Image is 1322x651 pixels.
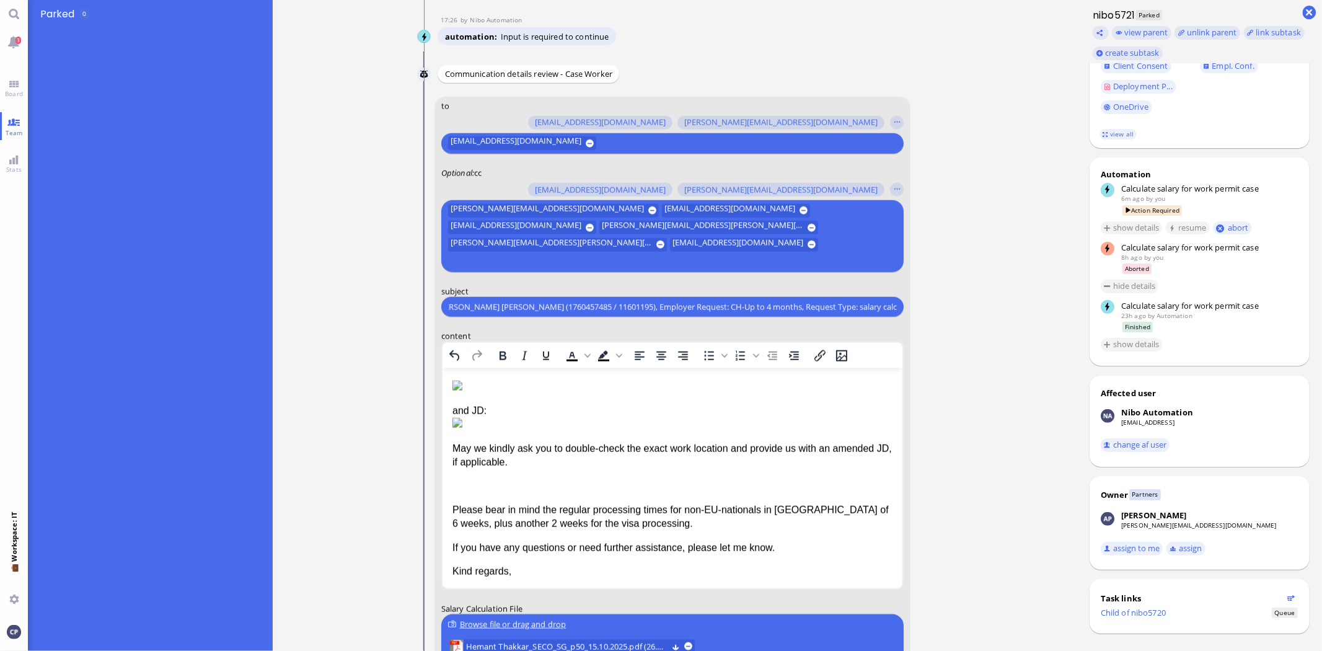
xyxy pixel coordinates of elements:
[448,618,897,631] div: Browse file or drag and drop
[10,135,450,163] p: Please bear in mind the regular processing times for non-EU-nationals in [GEOGRAPHIC_DATA] of 6 w...
[3,165,25,174] span: Stats
[535,185,666,195] span: [EMAIL_ADDRESS][DOMAIN_NAME]
[684,118,878,128] span: [PERSON_NAME][EMAIL_ADDRESS][DOMAIN_NAME]
[1121,407,1193,418] div: Nibo Automation
[677,116,884,130] button: [PERSON_NAME][EMAIL_ADDRESS][DOMAIN_NAME]
[562,347,593,365] div: Text color Black
[418,30,431,44] img: Nibo Automation
[809,347,831,365] button: Insert/edit link
[1101,387,1157,399] div: Affected user
[1256,27,1302,38] span: link subtask
[1121,311,1146,320] span: 23h ago
[600,221,819,234] button: [PERSON_NAME][EMAIL_ADDRESS][PERSON_NAME][DOMAIN_NAME]
[1122,322,1153,332] span: Finished
[672,347,694,365] button: Align right
[1153,253,1164,262] span: claudia.plueer@bluelakelegal.com
[1112,26,1171,40] button: view parent
[40,7,79,21] span: Parked
[831,347,852,365] button: Insert/edit image
[783,347,804,365] button: Increase indent
[762,347,783,365] button: Decrease indent
[445,31,501,42] span: automation
[1122,263,1152,274] span: Aborted
[15,37,21,44] span: 3
[9,562,19,590] span: 💼 Workspace: IT
[1148,311,1155,320] span: by
[1174,26,1240,40] button: unlink parent
[1121,510,1187,521] div: [PERSON_NAME]
[664,204,795,218] span: [EMAIL_ADDRESS][DOMAIN_NAME]
[501,31,609,42] span: Input is required to continue
[1166,221,1210,235] button: resume
[10,74,450,102] p: May we kindly ask you to double-check the exact work location and provide us with an amended JD, ...
[672,238,803,252] span: [EMAIL_ADDRESS][DOMAIN_NAME]
[730,347,761,365] div: Numbered list
[441,286,469,297] span: subject
[448,136,596,150] button: [EMAIL_ADDRESS][DOMAIN_NAME]
[1212,60,1254,71] span: Empl. Conf.
[2,89,26,98] span: Board
[1200,60,1258,73] a: Empl. Conf.
[1121,183,1298,194] div: Calculate salary for work permit case
[528,183,672,197] button: [EMAIL_ADDRESS][DOMAIN_NAME]
[671,238,819,252] button: [EMAIL_ADDRESS][DOMAIN_NAME]
[1129,489,1161,500] span: Partners
[1101,60,1171,73] a: Client Consent
[10,197,450,210] p: Kind regards,
[492,347,513,365] button: Bold
[1101,100,1152,114] a: OneDrive
[1101,489,1129,500] div: Owner
[441,330,471,342] span: content
[10,173,450,187] p: If you have any questions or need further assistance, please let me know.
[448,221,596,234] button: [EMAIL_ADDRESS][DOMAIN_NAME]
[1100,129,1136,139] a: view all
[448,238,667,252] button: [PERSON_NAME][EMAIL_ADDRESS][PERSON_NAME][DOMAIN_NAME]
[441,167,474,179] em: :
[10,50,20,60] img: 3de398dd-fb12-4c04-8ec3-4d8c23695131
[1101,438,1170,452] button: change af user
[466,347,487,365] button: Redo
[1101,409,1114,423] img: Nibo Automation
[1121,300,1298,311] div: Calculate salary for work permit case
[1146,194,1153,203] span: by
[663,204,811,218] button: [EMAIL_ADDRESS][DOMAIN_NAME]
[1272,608,1297,618] span: Status
[474,167,482,179] span: cc
[441,15,460,24] span: 17:26
[1121,521,1276,529] a: [PERSON_NAME][EMAIL_ADDRESS][DOMAIN_NAME]
[451,136,581,150] span: [EMAIL_ADDRESS][DOMAIN_NAME]
[441,604,522,615] span: Salary Calculation File
[698,347,729,365] div: Bullet list
[685,642,693,650] button: remove
[1101,80,1176,94] a: Deployment P...
[10,36,450,64] p: and JD:
[1113,60,1168,71] span: Client Consent
[7,625,20,639] img: You
[1090,8,1135,22] h1: nibo5721
[1122,205,1183,216] span: Action Required
[460,15,470,24] span: by
[1093,46,1163,60] button: create subtask
[10,12,20,22] img: 932056ac-2a32-46c8-8922-4d6813d75e3c
[1213,221,1252,234] button: abort
[451,204,644,218] span: [PERSON_NAME][EMAIL_ADDRESS][DOMAIN_NAME]
[1121,242,1298,253] div: Calculate salary for work permit case
[441,167,472,179] span: Optional
[470,15,522,24] span: automation@nibo.ai
[1113,81,1173,92] span: Deployment P...
[1093,26,1109,40] button: Copy ticket nibo5721 link to clipboard
[1101,338,1163,352] button: show details
[2,128,26,137] span: Team
[1101,542,1163,556] button: assign to me
[1101,280,1159,293] button: hide details
[1157,311,1192,320] span: automation@bluelakelegal.com
[528,116,672,130] button: [EMAIL_ADDRESS][DOMAIN_NAME]
[1121,418,1174,427] a: [EMAIL_ADDRESS]
[444,347,465,365] button: Undo
[629,347,650,365] button: Align left
[651,347,672,365] button: Align center
[448,204,659,218] button: [PERSON_NAME][EMAIL_ADDRESS][DOMAIN_NAME]
[1101,169,1298,180] div: Automation
[535,118,666,128] span: [EMAIL_ADDRESS][DOMAIN_NAME]
[1287,594,1295,602] button: Show flow diagram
